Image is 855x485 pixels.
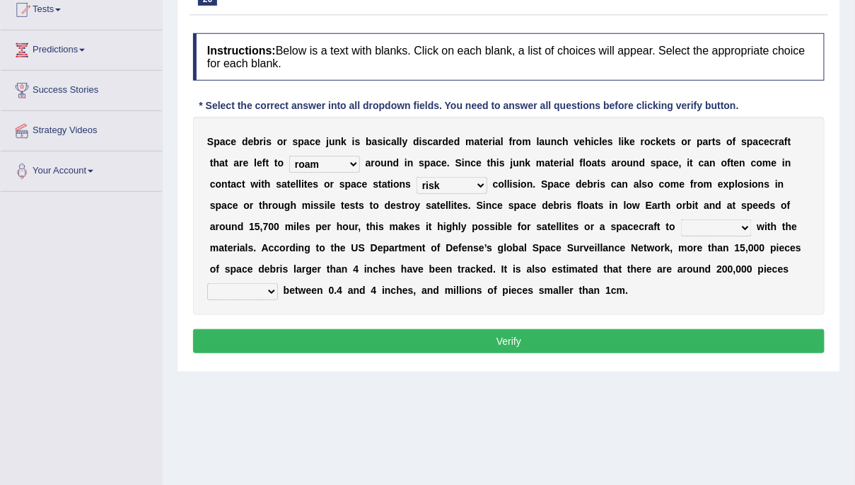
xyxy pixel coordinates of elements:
b: t [487,157,491,169]
b: p [216,200,222,211]
b: t [356,200,359,211]
b: S [541,178,547,190]
b: r [593,178,597,190]
b: j [511,157,513,169]
b: a [779,136,785,147]
b: r [775,136,779,147]
b: o [375,157,381,169]
b: l [296,178,298,190]
b: r [641,136,644,147]
b: s [764,178,770,190]
b: n [335,136,342,147]
b: e [257,157,262,169]
b: s [293,136,298,147]
b: a [634,178,639,190]
b: e [308,178,313,190]
b: t [370,200,373,211]
b: v [574,136,580,147]
b: t [690,157,694,169]
b: r [709,136,712,147]
b: o [752,178,759,190]
b: c [471,157,477,169]
b: a [233,157,239,169]
b: t [550,157,554,169]
b: s [313,178,319,190]
b: l [501,136,504,147]
b: e [483,136,489,147]
b: c [227,200,233,211]
b: p [729,178,735,190]
b: m [762,157,771,169]
b: u [278,200,284,211]
b: f [580,157,583,169]
b: i [518,178,521,190]
b: m [670,178,679,190]
b: a [704,157,710,169]
b: e [734,157,740,169]
b: r [617,157,621,169]
b: c [611,178,617,190]
b: s [210,200,216,211]
b: s [422,136,428,147]
b: s [600,157,606,169]
b: S [207,136,214,147]
b: n [758,178,764,190]
b: d [413,136,419,147]
b: s [319,200,325,211]
b: t [712,136,716,147]
b: r [513,136,516,147]
b: o [682,136,688,147]
b: o [278,157,284,169]
b: r [239,157,243,169]
b: i [419,136,422,147]
b: e [662,136,668,147]
b: d [242,136,248,147]
b: r [489,136,492,147]
b: k [656,136,662,147]
b: t [287,178,291,190]
b: p [214,136,220,147]
b: a [391,136,397,147]
b: n [527,178,533,190]
b: o [727,136,733,147]
b: y [402,136,408,147]
b: i [301,178,304,190]
b: h [585,136,591,147]
b: p [697,136,703,147]
b: o [721,157,728,169]
b: g [284,200,291,211]
b: a [663,157,668,169]
b: n [622,178,629,190]
b: t [225,157,228,169]
b: o [697,178,704,190]
b: c [356,178,362,190]
b: d [443,136,449,147]
b: u [513,157,520,169]
b: a [219,157,225,169]
b: i [258,178,261,190]
b: n [407,157,414,169]
b: t [242,178,245,190]
b: h [262,200,269,211]
b: r [694,178,697,190]
b: c [493,178,499,190]
b: s [600,178,606,190]
b: l [327,200,330,211]
b: s [350,200,356,211]
b: c [310,136,315,147]
b: e [233,200,238,211]
b: c [659,178,665,190]
b: a [554,178,559,190]
b: a [372,136,378,147]
b: s [651,157,656,169]
b: s [378,136,383,147]
b: u [627,157,634,169]
b: c [226,136,231,147]
b: t [341,200,344,211]
b: i [622,136,624,147]
b: i [310,200,313,211]
b: o [586,157,592,169]
a: Strategy Videos [1,111,162,147]
b: r [687,136,691,147]
b: l [298,178,301,190]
